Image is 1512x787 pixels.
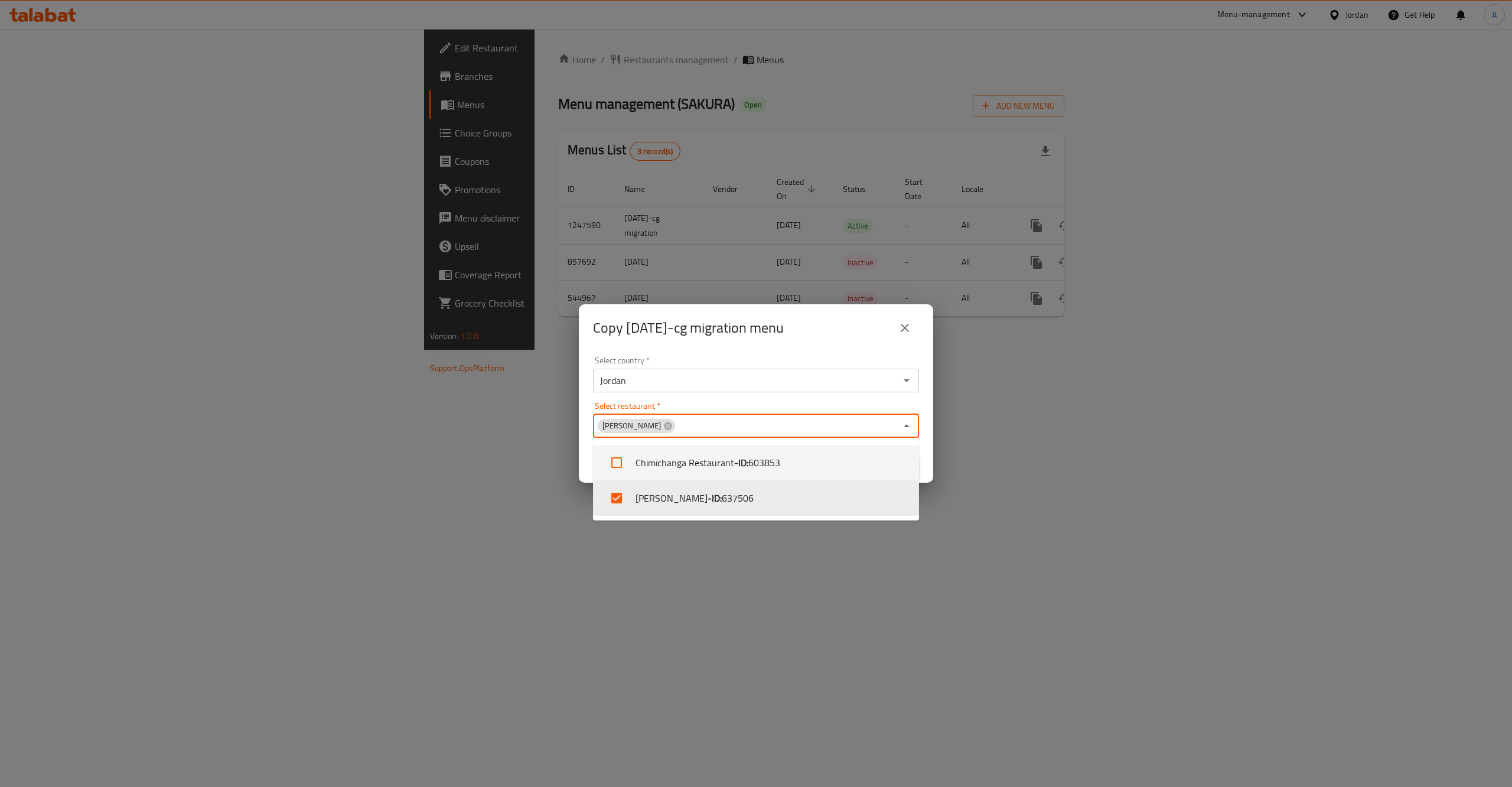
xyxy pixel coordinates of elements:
[734,456,748,470] b: - ID:
[593,445,919,480] li: Chimichanga Restaurant
[891,314,919,342] button: close
[708,491,722,505] b: - ID:
[898,372,915,389] button: Open
[598,419,675,433] div: [PERSON_NAME]
[898,418,915,434] button: Close
[722,491,754,505] span: 637506
[593,318,784,337] h2: Copy [DATE]-cg migration menu
[593,480,919,516] li: [PERSON_NAME]
[598,420,666,431] span: [PERSON_NAME]
[748,456,780,470] span: 603853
